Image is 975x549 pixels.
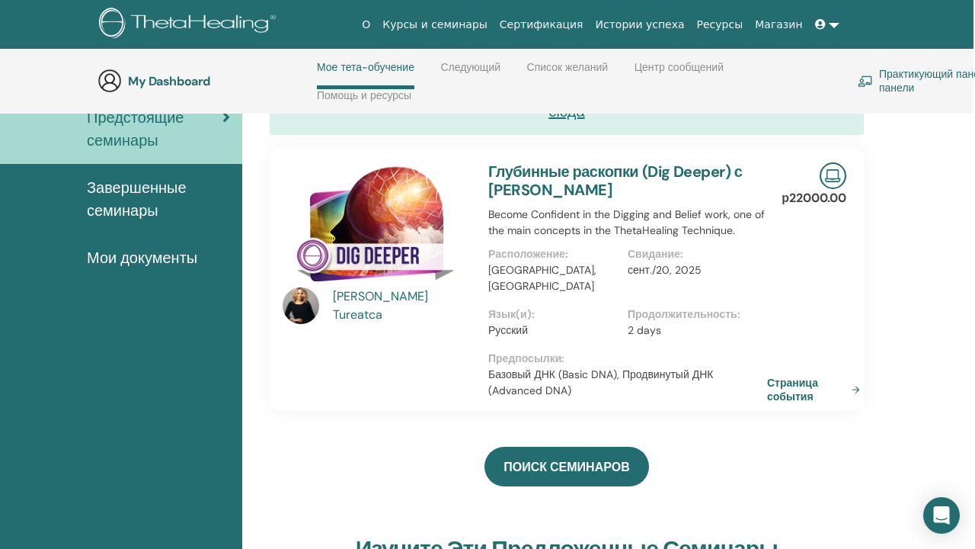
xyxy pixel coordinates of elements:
[858,75,873,87] img: chalkboard-teacher.svg
[440,61,500,85] a: Следующий
[333,287,474,324] a: [PERSON_NAME] Tureatca
[628,246,758,262] p: Свидание :
[488,351,767,367] p: Предпосылки :
[484,447,648,486] a: ПОИСК СЕМИНАРОВ
[691,11,750,39] a: Ресурсы
[97,69,122,93] img: generic-user-icon.jpg
[283,287,319,324] img: default.jpg
[628,323,758,339] p: 2 days
[923,497,960,534] div: Open Intercom Messenger
[488,207,767,239] p: Become Confident in the Digging and Belief work, one of the main concepts in the ThetaHealing Tec...
[488,162,742,200] a: Глубинные раскопки (Dig Deeper) с [PERSON_NAME]
[488,262,619,294] p: [GEOGRAPHIC_DATA], [GEOGRAPHIC_DATA]
[527,61,609,85] a: Список желаний
[820,162,846,189] img: Live Online Seminar
[488,323,619,339] p: Русский
[548,79,833,121] a: кликните сюда
[128,74,280,88] h3: My Dashboard
[87,246,197,269] span: Мои документы
[87,176,230,222] span: Завершенные семинары
[635,61,724,85] a: Центр сообщений
[503,459,629,475] span: ПОИСК СЕМИНАРОВ
[317,89,411,114] a: Помощь и ресурсы
[782,189,846,207] p: р22000.00
[767,376,866,403] a: Страница события
[494,11,590,39] a: Сертификация
[283,162,470,293] img: Глубинные раскопки (Dig Deeper)
[488,307,619,323] p: Язык(и) :
[87,106,222,152] span: Предстоящие семинары
[356,11,376,39] a: О
[488,246,619,262] p: Расположение :
[376,11,494,39] a: Курсы и семинары
[628,307,758,323] p: Продолжительность :
[628,262,758,278] p: сент./20, 2025
[590,11,691,39] a: Истории успеха
[317,61,414,89] a: Мое тета-обучение
[99,8,281,42] img: logo.png
[488,367,767,399] p: Базовый ДНК (Basic DNA), Продвинутый ДНК (Advanced DNA)
[749,11,808,39] a: Магазин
